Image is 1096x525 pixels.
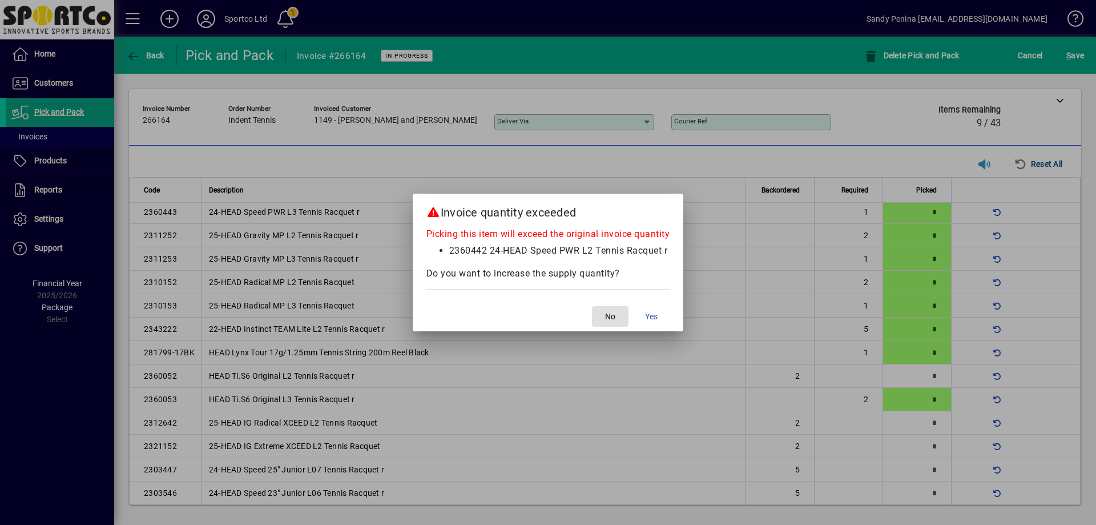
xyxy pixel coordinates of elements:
div: Do you want to increase the supply quantity? [426,267,670,280]
li: 2360442 24-HEAD Speed PWR L2 Tennis Racquet r [449,244,670,258]
h2: Invoice quantity exceeded [413,194,684,227]
span: Yes [645,311,658,323]
button: Yes [633,306,670,327]
span: No [605,311,615,323]
div: Picking this item will exceed the original invoice quantity [426,227,670,244]
button: No [592,306,628,327]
